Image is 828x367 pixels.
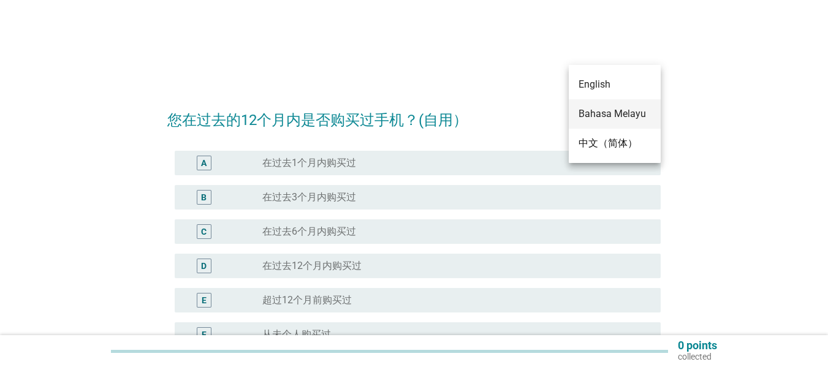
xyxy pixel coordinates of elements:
p: 0 points [678,340,717,351]
label: 在过去6个月内购买过 [262,225,356,238]
label: 在过去12个月内购买过 [262,260,362,272]
label: 在过去3个月内购买过 [262,191,356,203]
div: F [202,328,207,341]
div: Bahasa Melayu [579,107,651,121]
div: A [201,157,207,170]
label: 从未个人购买过 [262,328,331,341]
label: 在过去1个月内购买过 [262,157,356,169]
div: E [202,294,207,307]
p: collected [678,351,717,362]
h2: 您在过去的12个月内是否购买过手机？(自用） [167,97,661,131]
div: B [201,191,207,204]
label: 超过12个月前购买过 [262,294,352,306]
div: English [579,77,651,92]
div: 中文（简体） [579,136,651,151]
div: C [201,225,207,238]
div: D [201,260,207,273]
